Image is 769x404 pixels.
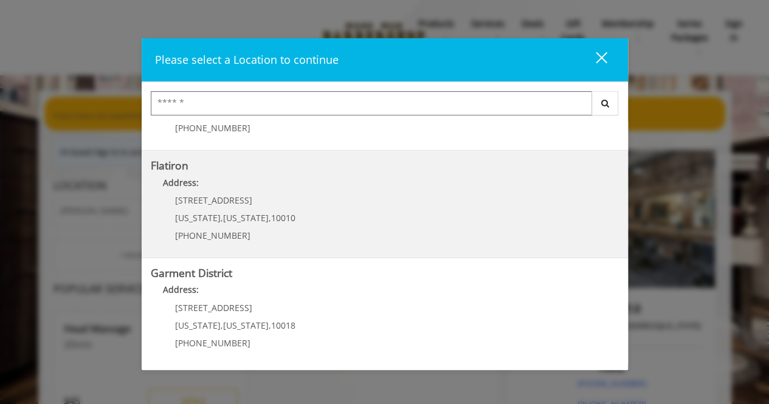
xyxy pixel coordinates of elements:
span: [US_STATE] [223,320,269,331]
span: , [269,212,271,224]
div: close dialog [582,51,606,69]
span: [US_STATE] [223,212,269,224]
b: Flatiron [151,158,188,173]
b: Address: [163,177,199,188]
b: Garment District [151,265,232,280]
span: [PHONE_NUMBER] [175,230,250,241]
span: 10010 [271,212,295,224]
input: Search Center [151,91,592,115]
i: Search button [598,99,612,108]
span: [STREET_ADDRESS] [175,302,252,313]
span: , [221,320,223,331]
span: [PHONE_NUMBER] [175,337,250,349]
span: , [221,212,223,224]
span: , [269,320,271,331]
b: Address: [163,284,199,295]
div: Center Select [151,91,619,122]
span: [STREET_ADDRESS] [175,194,252,206]
span: [US_STATE] [175,320,221,331]
span: 10018 [271,320,295,331]
button: close dialog [573,47,615,72]
span: [US_STATE] [175,212,221,224]
span: [PHONE_NUMBER] [175,122,250,134]
span: Please select a Location to continue [155,52,339,67]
